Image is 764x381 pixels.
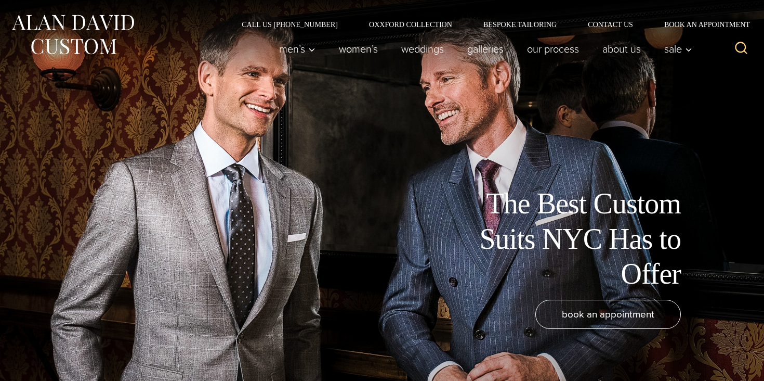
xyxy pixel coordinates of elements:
nav: Primary Navigation [268,39,698,59]
h1: The Best Custom Suits NYC Has to Offer [447,186,681,291]
a: Bespoke Tailoring [468,21,572,28]
nav: Secondary Navigation [226,21,754,28]
a: Book an Appointment [649,21,754,28]
a: Our Process [516,39,591,59]
a: Call Us [PHONE_NUMBER] [226,21,353,28]
span: Sale [664,44,692,54]
span: Men’s [279,44,315,54]
a: Oxxford Collection [353,21,468,28]
a: Galleries [456,39,516,59]
a: Women’s [327,39,390,59]
a: About Us [591,39,653,59]
a: weddings [390,39,456,59]
img: Alan David Custom [10,11,135,58]
a: book an appointment [535,300,681,329]
span: book an appointment [562,307,654,322]
button: View Search Form [729,36,754,61]
a: Contact Us [572,21,649,28]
